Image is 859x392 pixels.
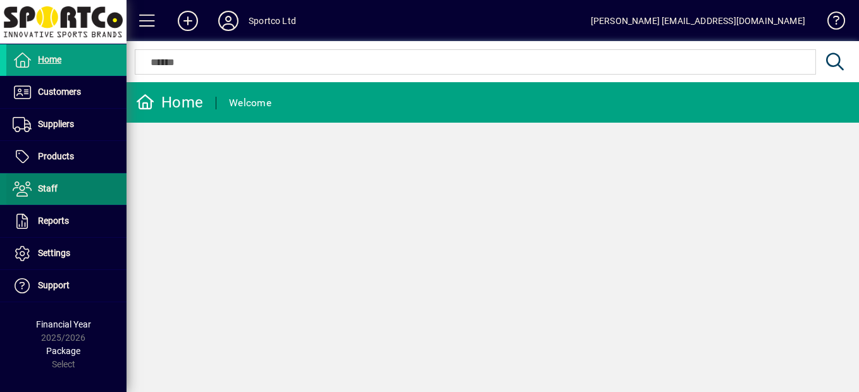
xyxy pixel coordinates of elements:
[38,151,74,161] span: Products
[136,92,203,113] div: Home
[38,54,61,64] span: Home
[6,205,127,237] a: Reports
[38,216,69,226] span: Reports
[591,11,805,31] div: [PERSON_NAME] [EMAIL_ADDRESS][DOMAIN_NAME]
[6,238,127,269] a: Settings
[6,270,127,302] a: Support
[818,3,843,44] a: Knowledge Base
[168,9,208,32] button: Add
[38,183,58,193] span: Staff
[249,11,296,31] div: Sportco Ltd
[38,248,70,258] span: Settings
[38,280,70,290] span: Support
[229,93,271,113] div: Welcome
[46,346,80,356] span: Package
[6,141,127,173] a: Products
[38,87,81,97] span: Customers
[6,109,127,140] a: Suppliers
[208,9,249,32] button: Profile
[6,77,127,108] a: Customers
[36,319,91,329] span: Financial Year
[38,119,74,129] span: Suppliers
[6,173,127,205] a: Staff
